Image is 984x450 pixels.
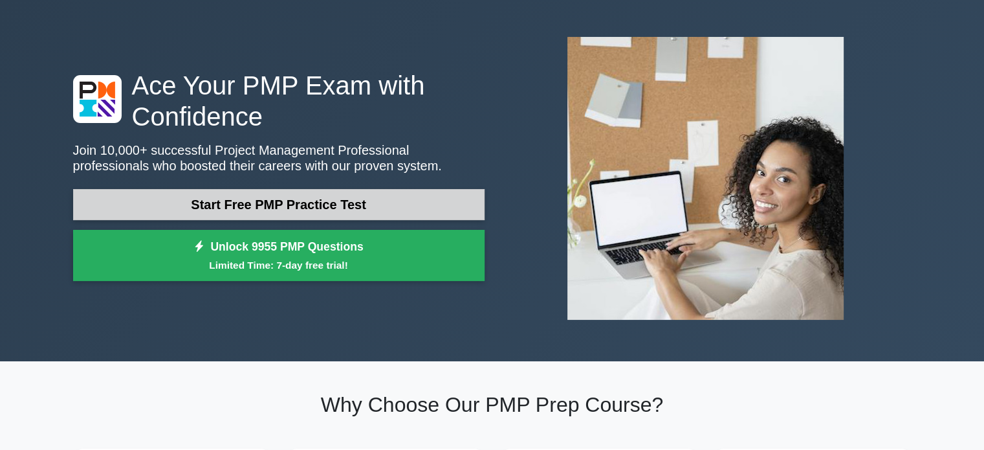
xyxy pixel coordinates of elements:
[73,70,485,132] h1: Ace Your PMP Exam with Confidence
[89,258,468,273] small: Limited Time: 7-day free trial!
[73,142,485,174] p: Join 10,000+ successful Project Management Professional professionals who boosted their careers w...
[73,189,485,220] a: Start Free PMP Practice Test
[73,230,485,282] a: Unlock 9955 PMP QuestionsLimited Time: 7-day free trial!
[73,392,912,417] h2: Why Choose Our PMP Prep Course?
